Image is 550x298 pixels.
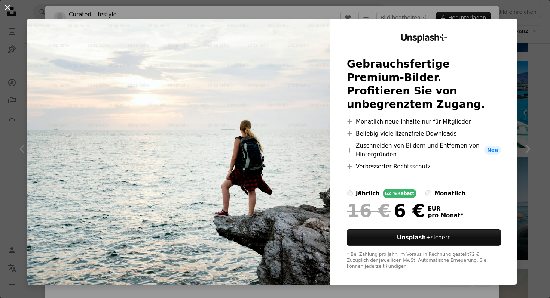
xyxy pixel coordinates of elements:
[428,205,464,212] span: EUR
[425,190,431,196] input: monatlich
[397,234,431,241] strong: Unsplash+
[347,162,501,171] li: Verbesserter Rechtsschutz
[347,252,501,270] div: * Bei Zahlung pro Jahr, im Voraus in Rechnung gestellt 72 € Zuzüglich der jeweiligen MwSt. Automa...
[347,58,501,111] h2: Gebrauchsfertige Premium-Bilder. Profitieren Sie von unbegrenztem Zugang.
[356,189,380,198] div: jährlich
[434,189,465,198] div: monatlich
[347,190,353,196] input: jährlich62 %Rabatt
[347,201,425,220] div: 6 €
[347,201,391,220] span: 16 €
[428,212,464,219] span: pro Monat *
[484,146,501,155] span: Neu
[347,129,501,138] li: Beliebig viele lizenzfreie Downloads
[347,117,501,126] li: Monatlich neue Inhalte nur für Mitglieder
[347,141,501,159] li: Zuschneiden von Bildern und Entfernen von Hintergründen
[383,189,416,198] div: 62 % Rabatt
[347,229,501,246] button: Unsplash+sichern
